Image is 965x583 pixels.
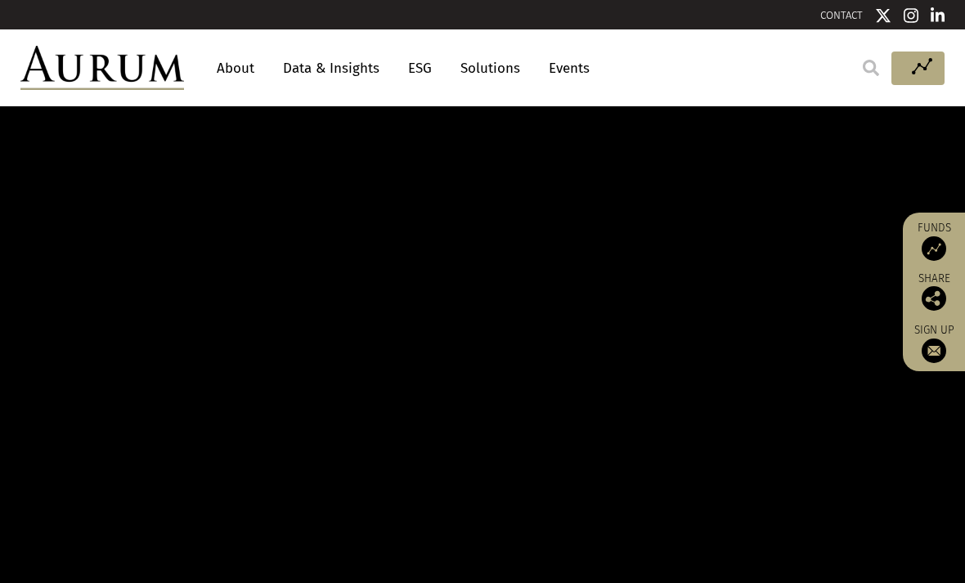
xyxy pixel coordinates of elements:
img: Aurum [20,46,184,90]
img: Share this post [922,286,946,311]
a: Events [541,53,590,83]
a: Solutions [452,53,528,83]
img: search.svg [863,60,879,76]
a: ESG [400,53,440,83]
img: Instagram icon [904,7,918,24]
img: Access Funds [922,236,946,261]
a: Sign up [911,323,957,363]
a: Data & Insights [275,53,388,83]
a: CONTACT [820,9,863,21]
img: Sign up to our newsletter [922,339,946,363]
img: Linkedin icon [931,7,945,24]
a: About [209,53,263,83]
a: Funds [911,221,957,261]
img: Twitter icon [875,7,891,24]
div: Share [911,273,957,311]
